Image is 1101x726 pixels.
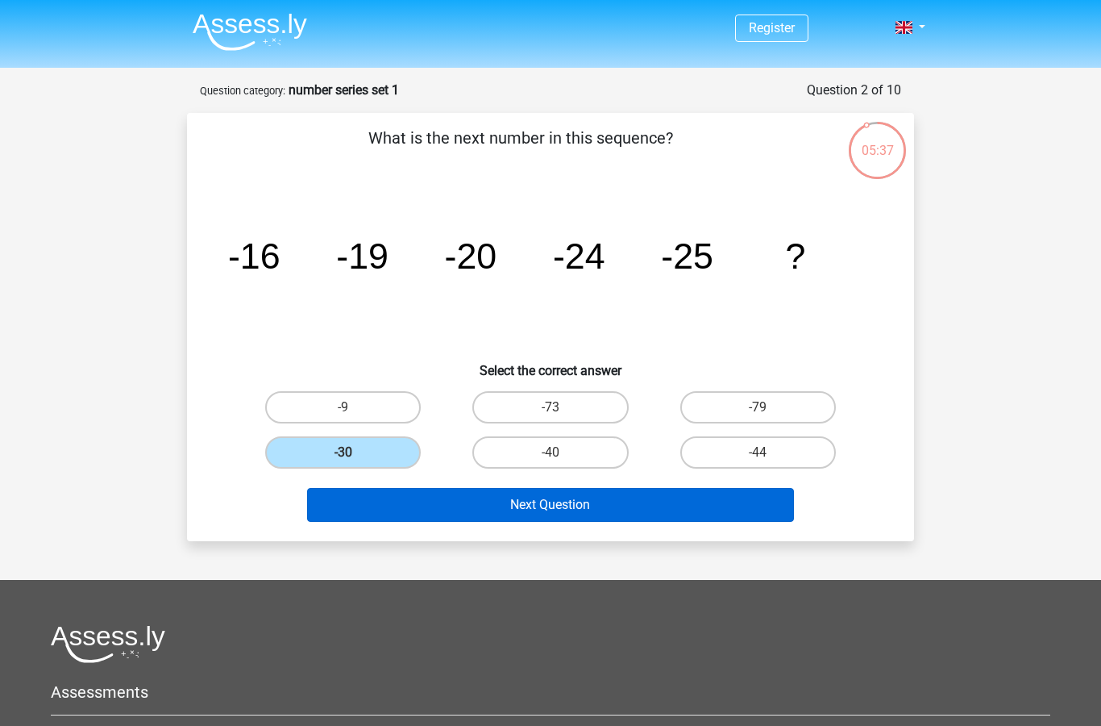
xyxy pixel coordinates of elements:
[307,488,795,522] button: Next Question
[51,625,165,663] img: Assessly logo
[680,436,836,469] label: -44
[228,236,280,276] tspan: -16
[265,436,421,469] label: -30
[749,20,795,35] a: Register
[213,350,888,378] h6: Select the correct answer
[265,391,421,423] label: -9
[807,81,901,100] div: Question 2 of 10
[472,436,628,469] label: -40
[213,126,828,174] p: What is the next number in this sequence?
[661,236,713,276] tspan: -25
[289,82,399,98] strong: number series set 1
[445,236,497,276] tspan: -20
[785,236,805,276] tspan: ?
[336,236,388,276] tspan: -19
[847,120,908,161] div: 05:37
[51,682,1050,702] h5: Assessments
[472,391,628,423] label: -73
[193,13,307,51] img: Assessly
[200,85,285,97] small: Question category:
[680,391,836,423] label: -79
[553,236,605,276] tspan: -24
